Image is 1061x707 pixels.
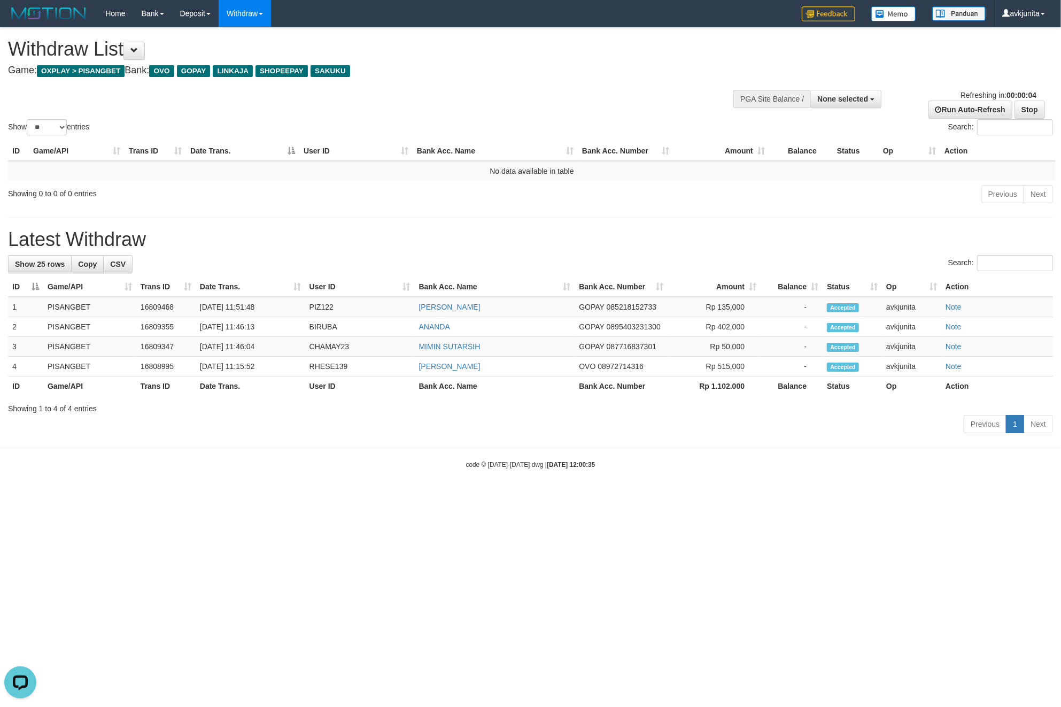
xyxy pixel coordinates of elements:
[8,184,434,199] div: Showing 0 to 0 of 0 entries
[305,337,415,357] td: CHAMAY23
[43,337,136,357] td: PISANGBET
[305,277,415,297] th: User ID: activate to sort column ascending
[213,65,253,77] span: LINKAJA
[733,90,810,108] div: PGA Site Balance /
[78,260,97,268] span: Copy
[761,337,823,357] td: -
[810,90,881,108] button: None selected
[136,357,196,376] td: 16808995
[579,362,595,371] span: OVO
[305,357,415,376] td: RHESE139
[607,303,656,311] span: Copy 085218152733 to clipboard
[8,297,43,317] td: 1
[8,255,72,273] a: Show 25 rows
[8,229,1053,250] h1: Latest Withdraw
[761,277,823,297] th: Balance: activate to sort column ascending
[948,255,1053,271] label: Search:
[37,65,125,77] span: OXPLAY > PISANGBET
[547,461,595,468] strong: [DATE] 12:00:35
[827,363,859,372] span: Accepted
[761,317,823,337] td: -
[8,376,43,396] th: ID
[578,141,673,161] th: Bank Acc. Number: activate to sort column ascending
[579,322,604,331] span: GOPAY
[196,376,305,396] th: Date Trans.
[8,141,29,161] th: ID
[882,297,941,317] td: avkjunita
[823,277,882,297] th: Status: activate to sort column ascending
[941,376,1053,396] th: Action
[1024,415,1053,433] a: Next
[579,303,604,311] span: GOPAY
[43,317,136,337] td: PISANGBET
[668,376,761,396] th: Rp 1.102.000
[311,65,350,77] span: SAKUKU
[43,277,136,297] th: Game/API: activate to sort column ascending
[948,119,1053,135] label: Search:
[673,141,769,161] th: Amount: activate to sort column ascending
[668,317,761,337] td: Rp 402,000
[1024,185,1053,203] a: Next
[71,255,104,273] a: Copy
[8,161,1056,181] td: No data available in table
[110,260,126,268] span: CSV
[8,39,696,60] h1: Withdraw List
[1006,415,1024,433] a: 1
[136,337,196,357] td: 16809347
[415,277,575,297] th: Bank Acc. Name: activate to sort column ascending
[769,141,833,161] th: Balance
[827,343,859,352] span: Accepted
[29,141,125,161] th: Game/API: activate to sort column ascending
[871,6,916,21] img: Button%20Memo.svg
[668,297,761,317] td: Rp 135,000
[136,376,196,396] th: Trans ID
[4,4,36,36] button: Open LiveChat chat widget
[136,277,196,297] th: Trans ID: activate to sort column ascending
[946,342,962,351] a: Note
[1006,91,1036,99] strong: 00:00:04
[419,342,481,351] a: MIMIN SUTARSIH
[827,303,859,312] span: Accepted
[43,297,136,317] td: PISANGBET
[196,297,305,317] td: [DATE] 11:51:48
[879,141,940,161] th: Op: activate to sort column ascending
[299,141,413,161] th: User ID: activate to sort column ascending
[305,317,415,337] td: BIRUBA
[136,317,196,337] td: 16809355
[977,255,1053,271] input: Search:
[8,65,696,76] h4: Game: Bank:
[8,357,43,376] td: 4
[125,141,186,161] th: Trans ID: activate to sort column ascending
[419,362,481,371] a: [PERSON_NAME]
[196,357,305,376] td: [DATE] 11:15:52
[8,5,89,21] img: MOTION_logo.png
[305,297,415,317] td: PIZ122
[15,260,65,268] span: Show 25 rows
[882,317,941,337] td: avkjunita
[932,6,986,21] img: panduan.png
[196,277,305,297] th: Date Trans.: activate to sort column ascending
[419,322,450,331] a: ANANDA
[136,297,196,317] td: 16809468
[761,297,823,317] td: -
[964,415,1006,433] a: Previous
[8,317,43,337] td: 2
[928,101,1012,119] a: Run Auto-Refresh
[177,65,211,77] span: GOPAY
[419,303,481,311] a: [PERSON_NAME]
[946,303,962,311] a: Note
[598,362,644,371] span: Copy 08972714316 to clipboard
[305,376,415,396] th: User ID
[575,277,668,297] th: Bank Acc. Number: activate to sort column ascending
[575,376,668,396] th: Bank Acc. Number
[149,65,174,77] span: OVO
[8,277,43,297] th: ID: activate to sort column descending
[415,376,575,396] th: Bank Acc. Name
[882,337,941,357] td: avkjunita
[827,323,859,332] span: Accepted
[8,337,43,357] td: 3
[27,119,67,135] select: Showentries
[946,322,962,331] a: Note
[196,317,305,337] td: [DATE] 11:46:13
[668,357,761,376] td: Rp 515,000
